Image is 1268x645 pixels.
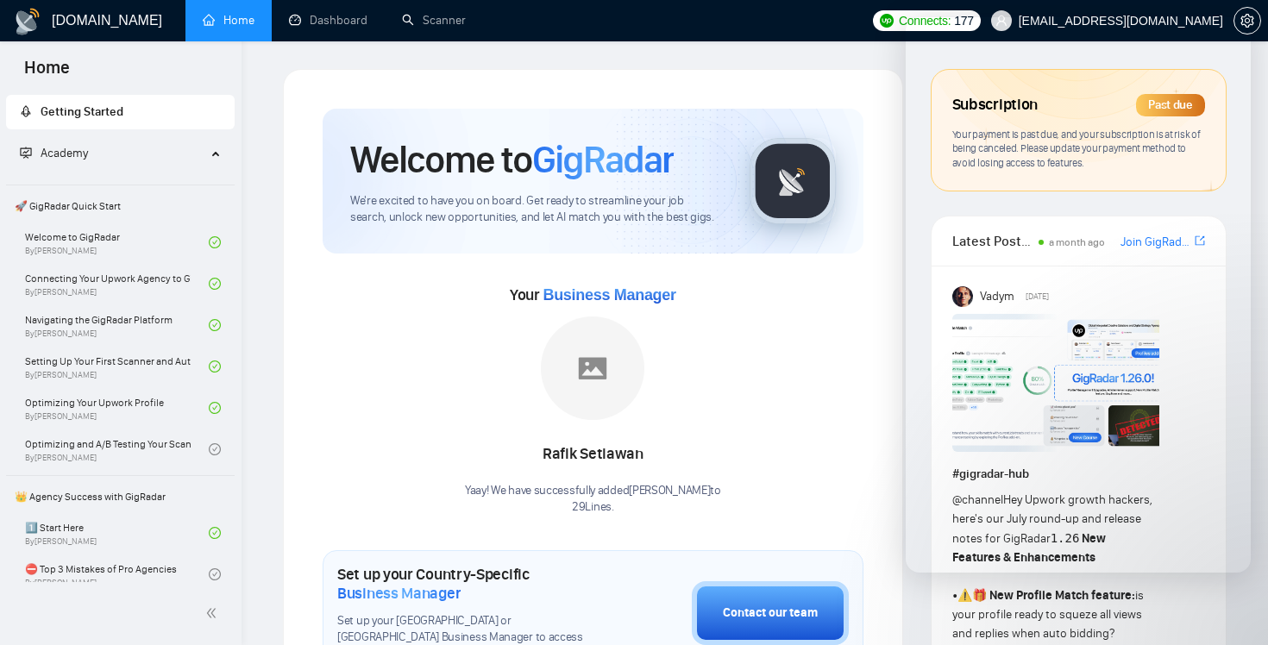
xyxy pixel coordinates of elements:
[1233,7,1261,34] button: setting
[532,136,674,183] span: GigRadar
[750,138,836,224] img: gigradar-logo.png
[25,389,209,427] a: Optimizing Your Upwork ProfileBy[PERSON_NAME]
[899,11,951,30] span: Connects:
[337,584,461,603] span: Business Manager
[209,443,221,455] span: check-circle
[205,604,223,622] span: double-left
[989,588,1135,603] strong: New Profile Match feature:
[350,136,674,183] h1: Welcome to
[209,278,221,290] span: check-circle
[465,499,721,516] p: 29Lines .
[337,565,606,603] h1: Set up your Country-Specific
[20,105,32,117] span: rocket
[465,440,721,469] div: Rafik Setiawan
[25,348,209,385] a: Setting Up Your First Scanner and Auto-BidderBy[PERSON_NAME]
[25,555,209,593] a: ⛔ Top 3 Mistakes of Pro AgenciesBy[PERSON_NAME]
[880,14,894,28] img: upwork-logo.png
[906,17,1251,573] iframe: Intercom live chat
[510,285,676,304] span: Your
[465,483,721,516] div: Yaay! We have successfully added [PERSON_NAME] to
[692,581,849,645] button: Contact our team
[209,360,221,373] span: check-circle
[995,15,1007,27] span: user
[209,319,221,331] span: check-circle
[954,11,973,30] span: 177
[203,13,254,28] a: homeHome
[209,568,221,580] span: check-circle
[8,189,233,223] span: 🚀 GigRadar Quick Start
[209,527,221,539] span: check-circle
[25,430,209,468] a: Optimizing and A/B Testing Your Scanner for Better ResultsBy[PERSON_NAME]
[20,147,32,159] span: fund-projection-screen
[25,306,209,344] a: Navigating the GigRadar PlatformBy[PERSON_NAME]
[8,479,233,514] span: 👑 Agency Success with GigRadar
[1209,586,1251,628] iframe: Intercom live chat
[402,13,466,28] a: searchScanner
[209,236,221,248] span: check-circle
[1233,14,1261,28] a: setting
[723,604,818,623] div: Contact our team
[6,95,235,129] li: Getting Started
[957,588,972,603] span: ⚠️
[41,104,123,119] span: Getting Started
[543,286,675,304] span: Business Manager
[14,8,41,35] img: logo
[209,402,221,414] span: check-circle
[10,55,84,91] span: Home
[20,146,88,160] span: Academy
[541,316,644,420] img: placeholder.png
[25,265,209,303] a: Connecting Your Upwork Agency to GigRadarBy[PERSON_NAME]
[350,193,722,226] span: We're excited to have you on board. Get ready to streamline your job search, unlock new opportuni...
[972,588,987,603] span: 🎁
[25,514,209,552] a: 1️⃣ Start HereBy[PERSON_NAME]
[41,146,88,160] span: Academy
[1234,14,1260,28] span: setting
[25,223,209,261] a: Welcome to GigRadarBy[PERSON_NAME]
[289,13,367,28] a: dashboardDashboard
